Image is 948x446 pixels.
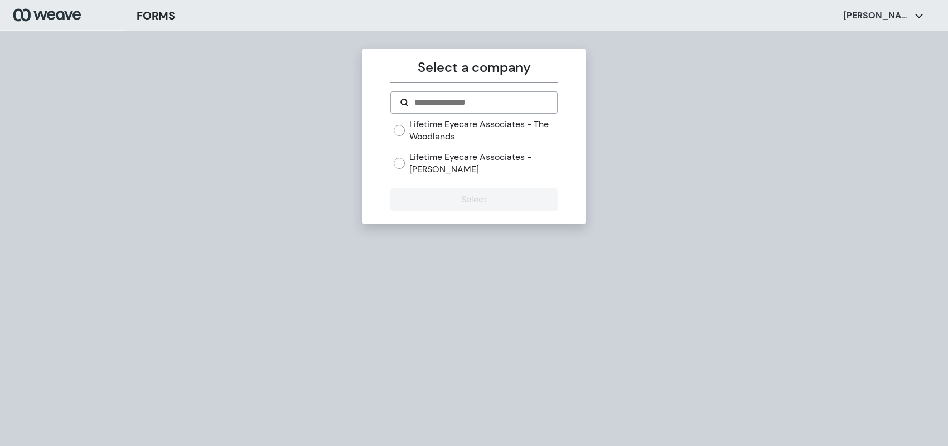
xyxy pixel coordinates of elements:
p: Select a company [390,57,557,77]
p: [PERSON_NAME] [843,9,910,22]
input: Search [413,96,548,109]
label: Lifetime Eyecare Associates - [PERSON_NAME] [409,151,557,175]
h3: FORMS [137,7,175,24]
button: Select [390,188,557,211]
label: Lifetime Eyecare Associates - The Woodlands [409,118,557,142]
